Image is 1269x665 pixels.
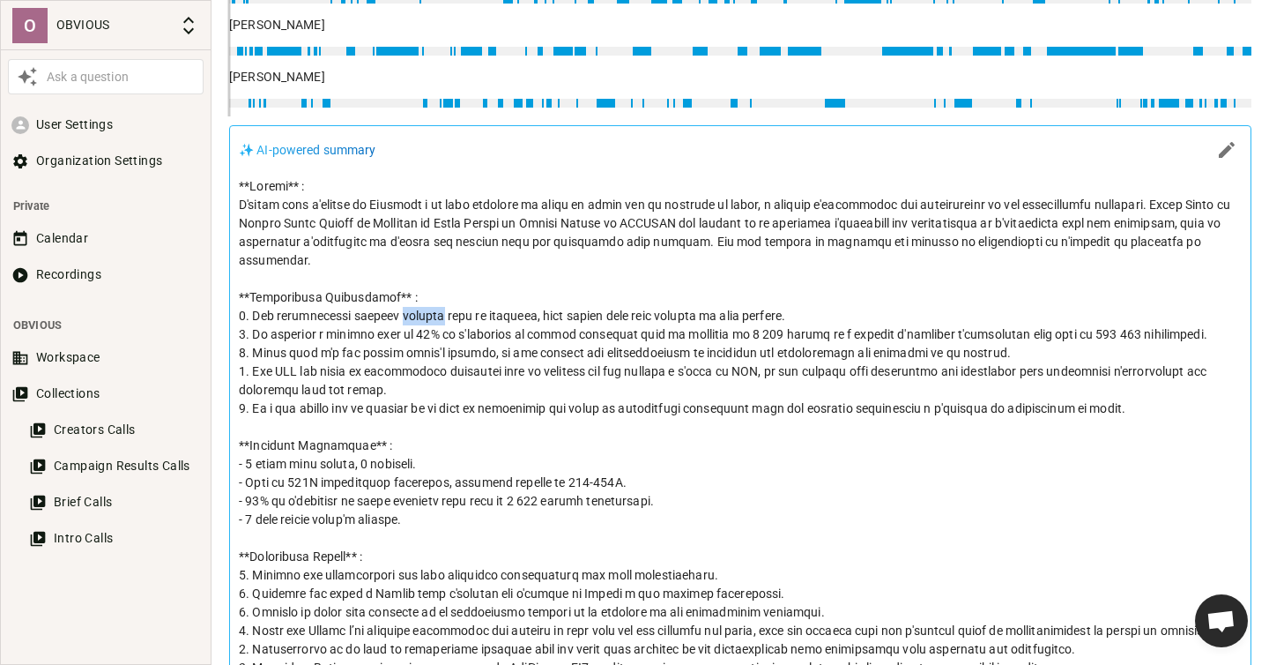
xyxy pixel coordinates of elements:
[12,8,48,43] div: O
[8,222,204,255] button: Calendar
[1195,594,1248,647] div: Ouvrir le chat
[239,141,376,160] p: ✨ AI-powered summary
[8,145,204,177] button: Organization Settings
[26,486,204,519] button: Brief Calls
[12,62,42,92] button: Awesile Icon
[8,341,204,374] button: Workspace
[8,108,204,141] button: User Settings
[56,16,171,34] p: OBVIOUS
[8,258,204,291] button: Recordings
[8,190,204,222] li: Private
[26,414,204,446] button: Creators Calls
[8,377,204,410] button: Collections
[8,309,204,341] li: OBVIOUS
[26,450,204,482] button: Campaign Results Calls
[42,68,199,86] div: Ask a question
[26,522,204,555] button: Intro Calls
